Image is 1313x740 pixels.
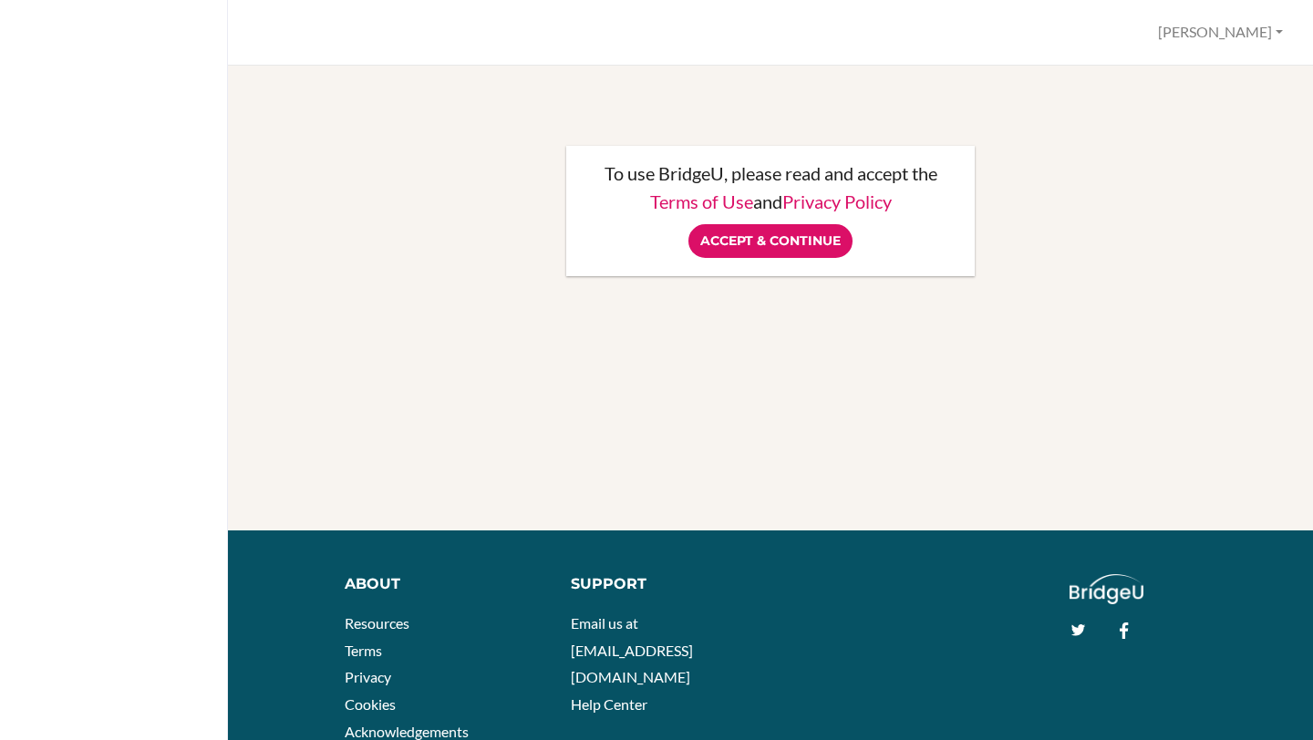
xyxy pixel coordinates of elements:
div: About [345,574,544,595]
a: Resources [345,614,409,632]
button: [PERSON_NAME] [1150,15,1291,49]
img: logo_white@2x-f4f0deed5e89b7ecb1c2cc34c3e3d731f90f0f143d5ea2071677605dd97b5244.png [1070,574,1143,604]
a: Privacy [345,668,391,685]
a: Terms of Use [650,190,753,212]
input: Accept & Continue [688,224,853,258]
p: and [584,192,956,211]
a: Terms [345,642,382,659]
a: Privacy Policy [782,190,892,212]
p: To use BridgeU, please read and accept the [584,164,956,182]
a: Cookies [345,695,396,713]
a: Help Center [571,695,647,713]
a: Acknowledgements [345,723,469,740]
div: Support [571,574,757,595]
a: Email us at [EMAIL_ADDRESS][DOMAIN_NAME] [571,614,693,685]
